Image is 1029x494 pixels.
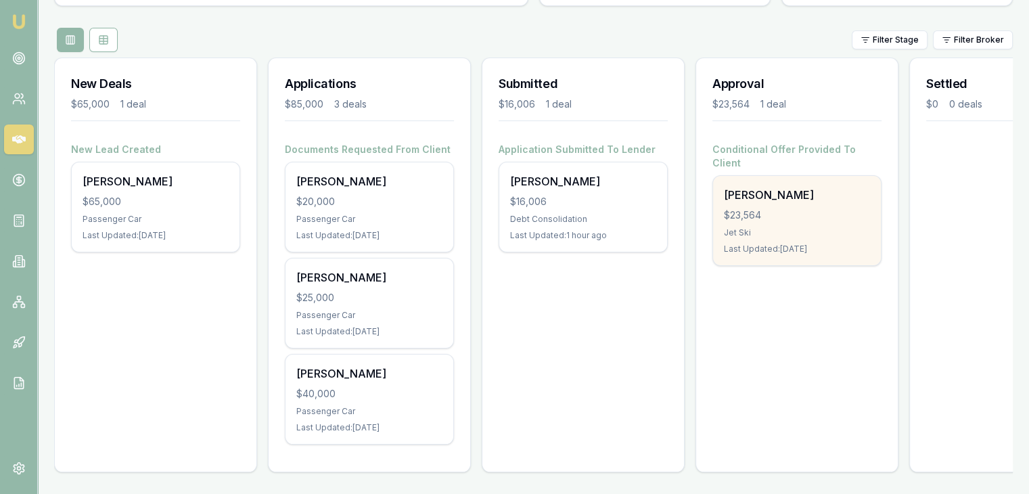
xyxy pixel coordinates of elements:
div: Jet Ski [724,227,870,238]
div: $16,006 [510,195,656,208]
h3: Applications [285,74,454,93]
div: $0 [926,97,938,111]
h3: Submitted [499,74,668,93]
div: $23,564 [712,97,750,111]
div: [PERSON_NAME] [296,173,442,189]
div: 3 deals [334,97,367,111]
div: Last Updated: [DATE] [296,230,442,241]
div: Last Updated: [DATE] [296,326,442,337]
div: Debt Consolidation [510,214,656,225]
div: $23,564 [724,208,870,222]
div: Last Updated: [DATE] [724,244,870,254]
div: Last Updated: [DATE] [83,230,229,241]
div: $65,000 [71,97,110,111]
div: 1 deal [760,97,786,111]
img: emu-icon-u.png [11,14,27,30]
div: 1 deal [120,97,146,111]
div: Passenger Car [296,310,442,321]
div: 1 deal [546,97,572,111]
div: 0 deals [949,97,982,111]
div: [PERSON_NAME] [83,173,229,189]
div: Passenger Car [83,214,229,225]
div: [PERSON_NAME] [724,187,870,203]
h3: New Deals [71,74,240,93]
div: $40,000 [296,387,442,401]
div: [PERSON_NAME] [296,269,442,286]
span: Filter Stage [873,35,919,45]
div: Last Updated: 1 hour ago [510,230,656,241]
div: Passenger Car [296,214,442,225]
div: Last Updated: [DATE] [296,422,442,433]
div: [PERSON_NAME] [510,173,656,189]
div: [PERSON_NAME] [296,365,442,382]
h4: Documents Requested From Client [285,143,454,156]
span: Filter Broker [954,35,1004,45]
div: $25,000 [296,291,442,305]
h4: Conditional Offer Provided To Client [712,143,882,170]
div: $16,006 [499,97,535,111]
div: Passenger Car [296,406,442,417]
h4: Application Submitted To Lender [499,143,668,156]
button: Filter Broker [933,30,1013,49]
h3: Approval [712,74,882,93]
div: $20,000 [296,195,442,208]
button: Filter Stage [852,30,928,49]
div: $85,000 [285,97,323,111]
div: $65,000 [83,195,229,208]
h4: New Lead Created [71,143,240,156]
